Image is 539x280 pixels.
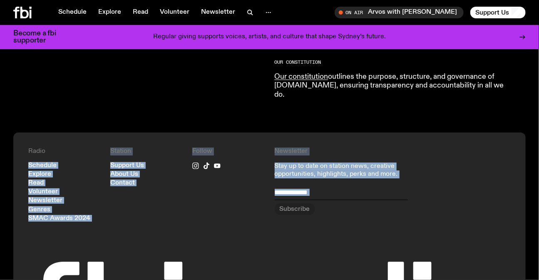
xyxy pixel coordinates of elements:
h4: Follow [192,147,264,155]
button: Support Us [470,7,526,18]
a: Schedule [28,162,57,169]
a: Newsletter [196,7,240,18]
a: Newsletter [28,197,62,204]
button: Subscribe [275,203,315,215]
a: Volunteer [28,189,58,195]
a: Read [128,7,153,18]
p: Stay up to date on station news, creative opportunities, highlights, perks and more. [275,162,429,178]
p: outlines the purpose, structure, and governance of [DOMAIN_NAME], ensuring transparency and accou... [275,72,514,100]
h4: Station [110,147,182,155]
a: SMAC Awards 2024 [28,215,90,222]
span: Support Us [475,9,509,16]
a: Schedule [53,7,92,18]
h4: Newsletter [275,147,429,155]
a: About Us [110,171,138,177]
a: Explore [93,7,126,18]
h3: Become a fbi supporter [13,30,67,44]
p: Regular giving supports voices, artists, and culture that shape Sydney’s future. [153,33,386,41]
h2: Our Constitution [275,60,514,65]
a: Explore [28,171,51,177]
button: On AirArvos with [PERSON_NAME] [335,7,464,18]
a: Contact [110,180,135,186]
a: Genres [28,207,50,213]
h4: Radio [28,147,100,155]
a: Our constitution [275,73,328,80]
a: Support Us [110,162,144,169]
a: Read [28,180,44,186]
a: Volunteer [155,7,194,18]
